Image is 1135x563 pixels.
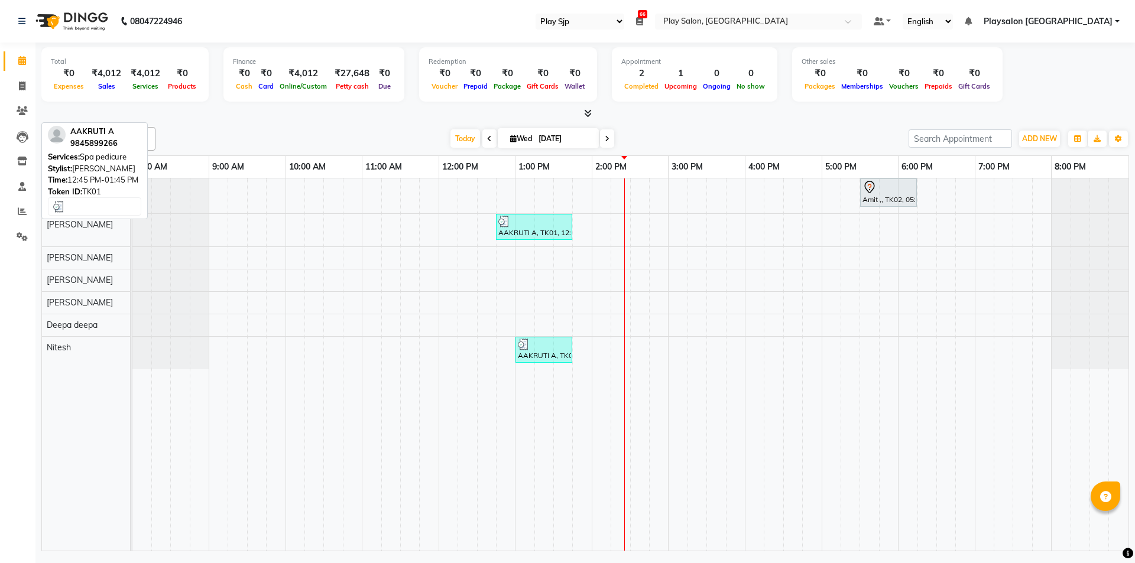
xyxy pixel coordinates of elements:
[286,158,329,175] a: 10:00 AM
[535,130,594,148] input: 2025-09-03
[461,82,491,90] span: Prepaid
[47,252,113,263] span: [PERSON_NAME]
[507,134,535,143] span: Wed
[47,320,98,330] span: Deepa deepa
[661,67,700,80] div: 1
[562,67,588,80] div: ₹0
[638,10,647,18] span: 66
[30,5,111,38] img: logo
[255,67,277,80] div: ₹0
[491,82,524,90] span: Package
[1019,131,1060,147] button: ADD NEW
[745,158,783,175] a: 4:00 PM
[47,219,113,230] span: [PERSON_NAME]
[165,67,199,80] div: ₹0
[922,67,955,80] div: ₹0
[48,175,67,184] span: Time:
[429,57,588,67] div: Redemption
[439,158,481,175] a: 12:00 PM
[70,138,118,149] div: 9845899266
[899,158,936,175] a: 6:00 PM
[802,82,838,90] span: Packages
[130,5,182,38] b: 08047224946
[734,67,768,80] div: 0
[51,57,199,67] div: Total
[621,82,661,90] span: Completed
[87,67,126,80] div: ₹4,012
[497,216,571,238] div: AAKRUTI A, TK01, 12:45 PM-01:45 PM, Spa pedicure
[661,82,700,90] span: Upcoming
[922,82,955,90] span: Prepaids
[984,15,1113,28] span: Playsalon [GEOGRAPHIC_DATA]
[1085,516,1123,551] iframe: chat widget
[524,67,562,80] div: ₹0
[524,82,562,90] span: Gift Cards
[48,152,80,161] span: Services:
[165,82,199,90] span: Products
[374,67,395,80] div: ₹0
[621,57,768,67] div: Appointment
[802,57,993,67] div: Other sales
[209,158,247,175] a: 9:00 AM
[955,67,993,80] div: ₹0
[233,57,395,67] div: Finance
[48,174,141,186] div: 12:45 PM-01:45 PM
[429,82,461,90] span: Voucher
[48,187,82,196] span: Token ID:
[95,82,118,90] span: Sales
[975,158,1013,175] a: 7:00 PM
[838,82,886,90] span: Memberships
[700,67,734,80] div: 0
[51,82,87,90] span: Expenses
[822,158,860,175] a: 5:00 PM
[636,16,643,27] a: 66
[621,67,661,80] div: 2
[48,163,141,175] div: [PERSON_NAME]
[48,186,141,198] div: TK01
[51,67,87,80] div: ₹0
[592,158,630,175] a: 2:00 PM
[80,152,127,161] span: Spa pedicure
[734,82,768,90] span: No show
[70,126,114,136] span: AAKRUTI A
[277,82,330,90] span: Online/Custom
[233,82,255,90] span: Cash
[375,82,394,90] span: Due
[47,342,71,353] span: Nitesh
[909,129,1012,148] input: Search Appointment
[669,158,706,175] a: 3:00 PM
[886,82,922,90] span: Vouchers
[129,82,161,90] span: Services
[461,67,491,80] div: ₹0
[48,126,66,144] img: profile
[838,67,886,80] div: ₹0
[802,67,838,80] div: ₹0
[955,82,993,90] span: Gift Cards
[233,67,255,80] div: ₹0
[515,158,553,175] a: 1:00 PM
[48,164,72,173] span: Stylist:
[126,67,165,80] div: ₹4,012
[450,129,480,148] span: Today
[47,275,113,285] span: [PERSON_NAME]
[132,158,170,175] a: 8:00 AM
[330,67,374,80] div: ₹27,648
[517,339,571,361] div: AAKRUTI A, TK01, 01:00 PM-01:45 PM, Loreal Deep Nourishing Treatment
[1022,134,1057,143] span: ADD NEW
[429,67,461,80] div: ₹0
[886,67,922,80] div: ₹0
[1052,158,1089,175] a: 8:00 PM
[700,82,734,90] span: Ongoing
[47,297,113,308] span: [PERSON_NAME]
[277,67,330,80] div: ₹4,012
[362,158,405,175] a: 11:00 AM
[562,82,588,90] span: Wallet
[333,82,372,90] span: Petty cash
[861,180,916,205] div: Amit ,, TK02, 05:30 PM-06:15 PM, Blowdry + Shampoo + Conditioner[L'OREAL] Medium
[255,82,277,90] span: Card
[491,67,524,80] div: ₹0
